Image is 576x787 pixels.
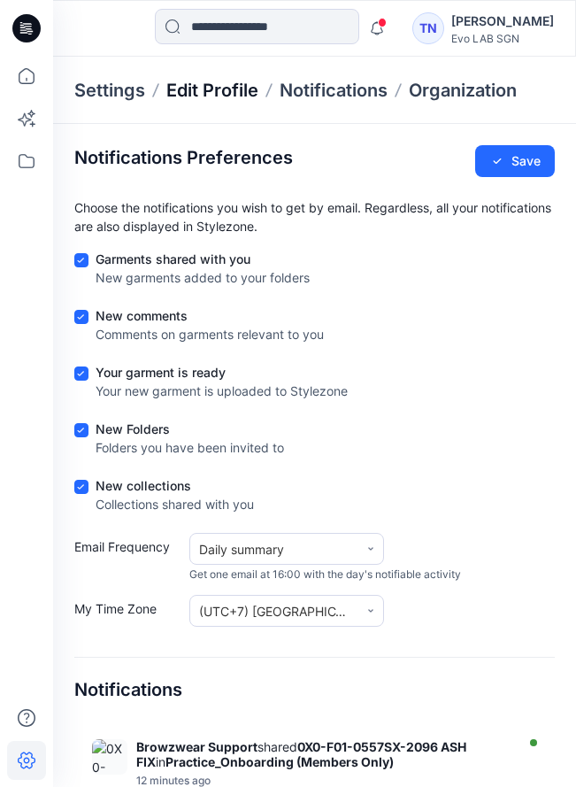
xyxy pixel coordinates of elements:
strong: 0X0-F01-0557SX-2096 ASH FIX [136,739,466,769]
div: (UTC+7) [GEOGRAPHIC_DATA] ([PERSON_NAME]) [199,602,349,621]
div: New comments [96,306,324,325]
div: Comments on garments relevant to you [96,325,324,343]
div: New Folders [96,420,284,438]
img: 0X0-F01-0557SX-2096 ASH FIX [92,739,127,775]
div: Thursday, September 11, 2025 10:16 [136,775,510,787]
div: Evo LAB SGN [451,32,554,45]
a: Notifications [280,78,388,103]
p: Settings [74,78,145,103]
h4: Notifications [74,679,182,700]
div: Your garment is ready [96,363,348,382]
div: [PERSON_NAME] [451,11,554,32]
label: Email Frequency [74,537,180,583]
div: Collections shared with you [96,495,254,513]
div: TN [412,12,444,44]
div: New collections [96,476,254,495]
div: New garments added to your folders [96,268,310,287]
button: Save [475,145,555,177]
div: Daily summary [199,540,349,559]
strong: Practice_Onboarding (Members Only) [165,754,394,769]
label: My Time Zone [74,599,180,627]
p: Choose the notifications you wish to get by email. Regardless, all your notifications are also di... [74,198,555,235]
h2: Notifications Preferences [74,147,293,168]
a: Organization [409,78,517,103]
div: Your new garment is uploaded to Stylezone [96,382,348,400]
div: Garments shared with you [96,250,310,268]
strong: Browzwear Support [136,739,257,754]
a: Edit Profile [166,78,258,103]
div: Folders you have been invited to [96,438,284,457]
span: Get one email at 16:00 with the day's notifiable activity [189,567,461,583]
div: shared in [136,739,510,769]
